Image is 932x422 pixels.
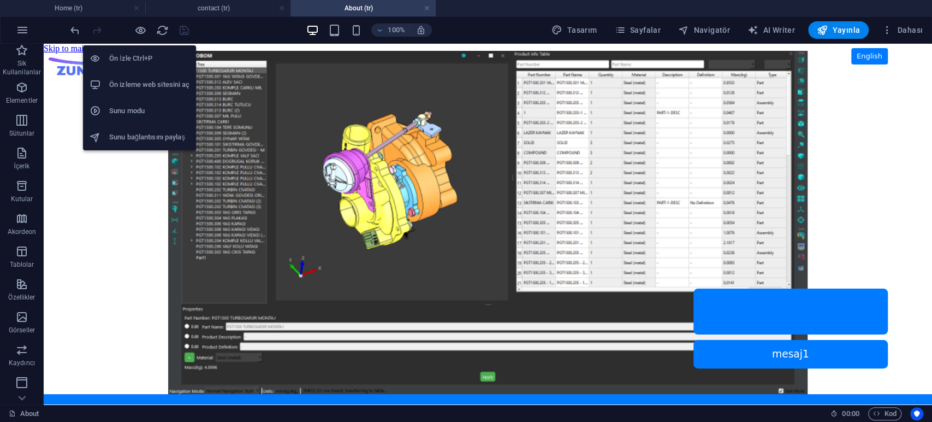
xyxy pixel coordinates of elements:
button: undo [68,24,81,37]
p: Görseller [9,326,35,335]
i: Geri al: HTML'yi değiştir (Ctrl+Z) [69,24,81,37]
button: Dahası [877,21,927,39]
h6: Ön İzle Ctrl+P [109,52,189,65]
span: AI Writer [747,25,795,36]
button: Kod [868,407,901,420]
h6: Sunu modu [109,104,189,118]
p: Kutular [11,195,33,203]
p: Sütunlar [9,129,35,138]
button: Sayfalar [610,21,665,39]
span: Navigatör [678,25,730,36]
button: Tasarım [547,21,601,39]
span: Sayfalar [614,25,661,36]
p: Akordeon [8,227,37,236]
button: AI Writer [743,21,799,39]
span: Dahası [882,25,923,36]
p: İçerik [14,162,29,171]
h4: contact (tr) [145,2,290,14]
span: : [850,409,851,418]
a: Seçimi iptal etmek için tıkla. Sayfaları açmak için çift tıkla [9,407,39,420]
h6: 100% [388,24,405,37]
span: Yayınla [817,25,860,36]
span: Kod [873,407,897,420]
h4: About (tr) [290,2,436,14]
button: Yayınla [808,21,869,39]
button: Usercentrics [910,407,923,420]
p: Kaydırıcı [9,359,35,367]
i: Yeniden boyutlandırmada yakınlaştırma düzeyini seçilen cihaza uyacak şekilde otomatik olarak ayarla. [416,25,426,35]
p: Elementler [6,96,38,105]
span: 00 00 [842,407,859,420]
button: reload [156,24,169,37]
span: Tasarım [551,25,597,36]
button: 100% [371,24,410,37]
p: Tablolar [10,260,34,269]
h6: Ön izleme web sitesini aç [109,78,189,91]
button: Navigatör [674,21,734,39]
h6: Oturum süresi [830,407,859,420]
p: Özellikler [8,293,35,302]
i: Sayfayı yeniden yükleyin [156,24,169,37]
h6: Sunu bağlantısını paylaş [109,131,189,144]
